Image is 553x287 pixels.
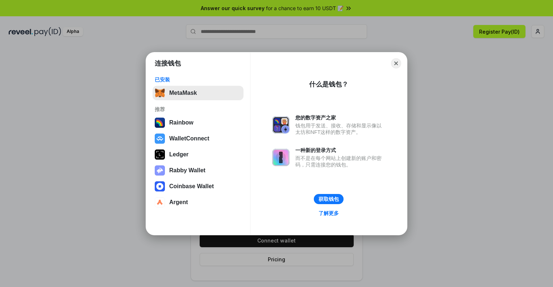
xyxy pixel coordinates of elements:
div: 推荐 [155,106,241,113]
div: 什么是钱包？ [309,80,348,89]
img: svg+xml,%3Csvg%20xmlns%3D%22http%3A%2F%2Fwww.w3.org%2F2000%2Fsvg%22%20fill%3D%22none%22%20viewBox... [272,116,290,134]
div: WalletConnect [169,135,209,142]
a: 了解更多 [314,208,343,218]
button: Argent [153,195,244,210]
div: Argent [169,199,188,206]
img: svg+xml,%3Csvg%20width%3D%2228%22%20height%3D%2228%22%20viewBox%3D%220%200%2028%2028%22%20fill%3D... [155,197,165,207]
div: 获取钱包 [319,196,339,202]
button: Coinbase Wallet [153,179,244,194]
button: Rainbow [153,115,244,130]
button: Close [391,58,401,68]
img: svg+xml,%3Csvg%20xmlns%3D%22http%3A%2F%2Fwww.w3.org%2F2000%2Fsvg%22%20width%3D%2228%22%20height%3... [155,149,165,160]
div: Coinbase Wallet [169,183,214,190]
div: 您的数字资产之家 [295,114,385,121]
button: WalletConnect [153,131,244,146]
img: svg+xml,%3Csvg%20width%3D%22120%22%20height%3D%22120%22%20viewBox%3D%220%200%20120%20120%22%20fil... [155,118,165,128]
img: svg+xml,%3Csvg%20fill%3D%22none%22%20height%3D%2233%22%20viewBox%3D%220%200%2035%2033%22%20width%... [155,88,165,98]
button: 获取钱包 [314,194,344,204]
div: Ledger [169,151,188,158]
div: MetaMask [169,90,197,96]
img: svg+xml,%3Csvg%20xmlns%3D%22http%3A%2F%2Fwww.w3.org%2F2000%2Fsvg%22%20fill%3D%22none%22%20viewBox... [155,165,165,176]
div: Rainbow [169,119,194,126]
div: 了解更多 [319,210,339,216]
img: svg+xml,%3Csvg%20xmlns%3D%22http%3A%2F%2Fwww.w3.org%2F2000%2Fsvg%22%20fill%3D%22none%22%20viewBox... [272,149,290,166]
div: 而不是在每个网站上创建新的账户和密码，只需连接您的钱包。 [295,155,385,168]
button: MetaMask [153,86,244,100]
div: Rabby Wallet [169,167,205,174]
img: svg+xml,%3Csvg%20width%3D%2228%22%20height%3D%2228%22%20viewBox%3D%220%200%2028%2028%22%20fill%3D... [155,134,165,144]
button: Ledger [153,147,244,162]
div: 一种新的登录方式 [295,147,385,153]
div: 已安装 [155,76,241,83]
h1: 连接钱包 [155,59,181,68]
button: Rabby Wallet [153,163,244,178]
div: 钱包用于发送、接收、存储和显示像以太坊和NFT这样的数字资产。 [295,122,385,135]
img: svg+xml,%3Csvg%20width%3D%2228%22%20height%3D%2228%22%20viewBox%3D%220%200%2028%2028%22%20fill%3D... [155,181,165,191]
